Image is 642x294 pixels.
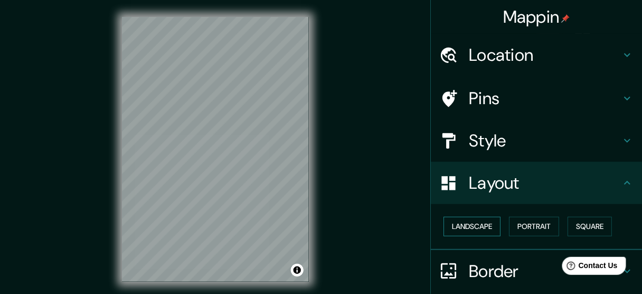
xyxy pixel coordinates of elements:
[469,172,621,194] h4: Layout
[469,130,621,151] h4: Style
[469,261,621,282] h4: Border
[443,217,501,236] button: Landscape
[503,6,570,27] h4: Mappin
[431,34,642,76] div: Location
[469,44,621,66] h4: Location
[122,17,309,282] canvas: Map
[509,217,559,236] button: Portrait
[431,162,642,204] div: Layout
[431,250,642,292] div: Border
[568,217,612,236] button: Square
[291,264,304,277] button: Toggle attribution
[469,88,621,109] h4: Pins
[431,120,642,162] div: Style
[431,77,642,120] div: Pins
[561,14,570,23] img: pin-icon.png
[548,253,630,282] iframe: Help widget launcher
